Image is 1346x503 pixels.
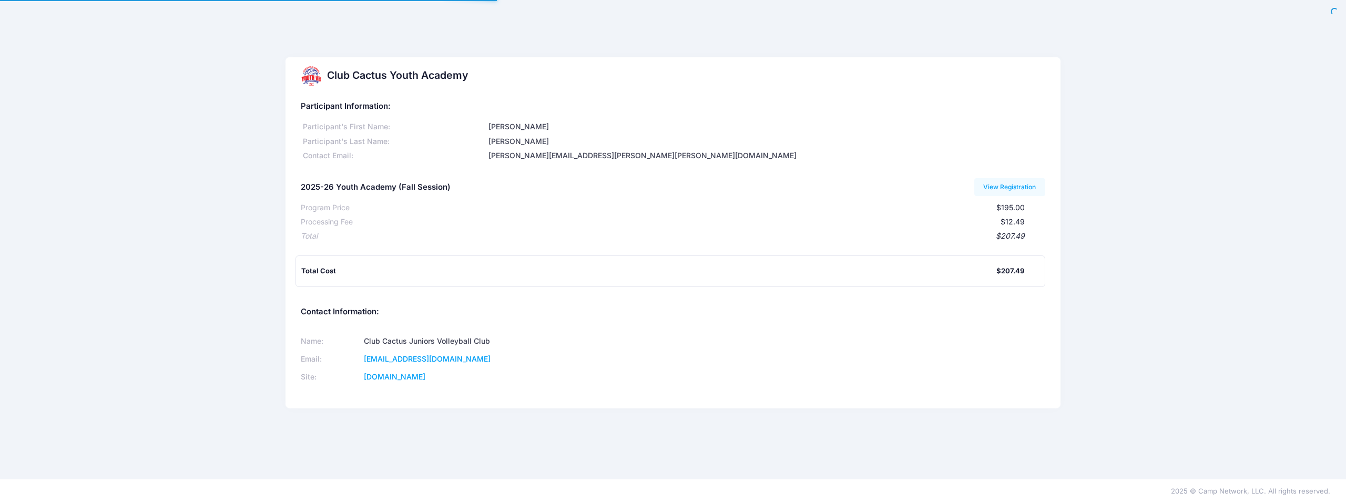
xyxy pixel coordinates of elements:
[318,231,1024,242] div: $207.49
[996,266,1024,276] div: $207.49
[353,217,1024,228] div: $12.49
[301,202,350,213] div: Program Price
[364,372,425,381] a: [DOMAIN_NAME]
[301,333,361,351] td: Name:
[301,183,451,192] h5: 2025-26 Youth Academy (Fall Session)
[487,121,1045,132] div: [PERSON_NAME]
[361,333,659,351] td: Club Cactus Juniors Volleyball Club
[301,307,1045,317] h5: Contact Information:
[301,136,487,147] div: Participant's Last Name:
[301,231,318,242] div: Total
[996,203,1025,212] span: $195.00
[301,351,361,368] td: Email:
[301,121,487,132] div: Participant's First Name:
[301,102,1045,111] h5: Participant Information:
[364,354,491,363] a: [EMAIL_ADDRESS][DOMAIN_NAME]
[301,266,996,276] div: Total Cost
[974,178,1045,196] a: View Registration
[301,368,361,386] td: Site:
[487,150,1045,161] div: [PERSON_NAME][EMAIL_ADDRESS][PERSON_NAME][PERSON_NAME][DOMAIN_NAME]
[1171,487,1330,495] span: 2025 © Camp Network, LLC. All rights reserved.
[487,136,1045,147] div: [PERSON_NAME]
[301,217,353,228] div: Processing Fee
[301,150,487,161] div: Contact Email:
[327,69,468,81] h2: Club Cactus Youth Academy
